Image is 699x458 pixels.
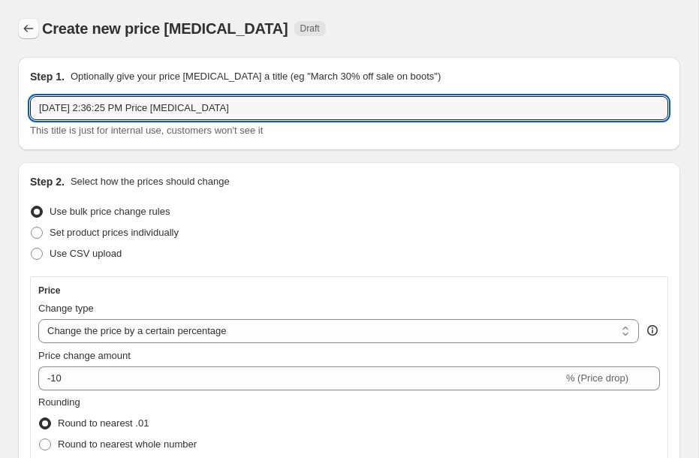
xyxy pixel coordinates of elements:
span: Price change amount [38,350,131,361]
h2: Step 2. [30,174,65,189]
span: This title is just for internal use, customers won't see it [30,125,263,136]
button: Price change jobs [18,18,39,39]
span: Change type [38,303,94,314]
span: Use bulk price change rules [50,206,170,217]
span: Draft [300,23,320,35]
span: Round to nearest whole number [58,438,197,450]
input: 30% off holiday sale [30,96,668,120]
h3: Price [38,285,60,297]
div: help [645,323,660,338]
span: Set product prices individually [50,227,179,238]
span: Create new price [MEDICAL_DATA] [42,20,288,37]
span: Rounding [38,396,80,408]
span: Round to nearest .01 [58,417,149,429]
input: -15 [38,366,563,390]
h2: Step 1. [30,69,65,84]
span: Use CSV upload [50,248,122,259]
span: % (Price drop) [566,372,628,384]
p: Select how the prices should change [71,174,230,189]
p: Optionally give your price [MEDICAL_DATA] a title (eg "March 30% off sale on boots") [71,69,441,84]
